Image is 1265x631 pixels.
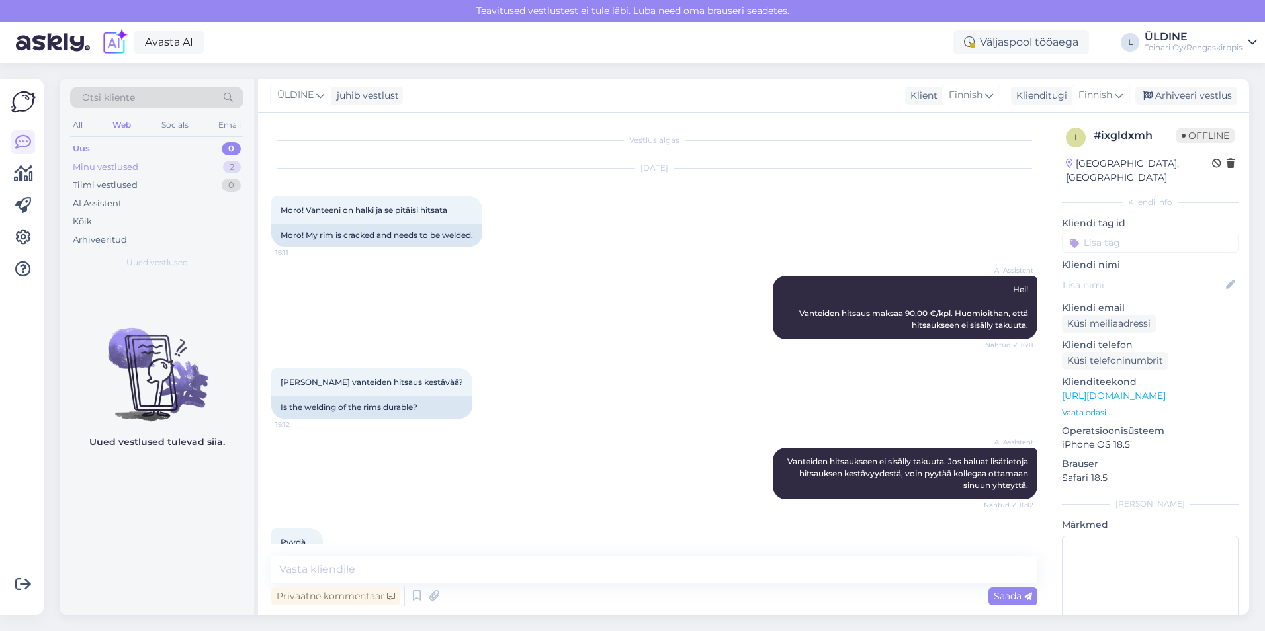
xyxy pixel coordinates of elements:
div: [GEOGRAPHIC_DATA], [GEOGRAPHIC_DATA] [1066,157,1212,185]
div: Väljaspool tööaega [953,30,1089,54]
div: Arhiveeri vestlus [1135,87,1237,105]
img: Askly Logo [11,89,36,114]
div: Is the welding of the rims durable? [271,396,472,419]
div: ÜLDINE [1145,32,1243,42]
span: 16:12 [275,419,325,429]
div: Arhiveeritud [73,233,127,247]
img: No chats [60,304,254,423]
div: # ixgldxmh [1094,128,1176,144]
div: Privaatne kommentaar [271,587,400,605]
div: AI Assistent [73,197,122,210]
p: iPhone OS 18.5 [1062,438,1239,452]
a: ÜLDINETeinari Oy/Rengaskirppis [1145,32,1257,53]
span: Nähtud ✓ 16:12 [984,500,1033,510]
p: Brauser [1062,457,1239,471]
img: explore-ai [101,28,128,56]
p: Kliendi nimi [1062,258,1239,272]
div: Kliendi info [1062,196,1239,208]
div: Moro! My rim is cracked and needs to be welded. [271,224,482,247]
input: Lisa tag [1062,233,1239,253]
p: Uued vestlused tulevad siia. [89,435,225,449]
div: 2 [223,161,241,174]
span: AI Assistent [984,437,1033,447]
div: Klienditugi [1011,89,1067,103]
span: Saada [994,590,1032,602]
span: 16:11 [275,247,325,257]
p: Safari 18.5 [1062,471,1239,485]
div: Socials [159,116,191,134]
div: Klient [905,89,938,103]
span: i [1074,132,1077,142]
div: Teinari Oy/Rengaskirppis [1145,42,1243,53]
p: Kliendi email [1062,301,1239,315]
div: Vestlus algas [271,134,1037,146]
span: Otsi kliente [82,91,135,105]
span: AI Assistent [984,265,1033,275]
div: Uus [73,142,90,155]
div: Küsi meiliaadressi [1062,315,1156,333]
span: Finnish [949,88,982,103]
div: juhib vestlust [331,89,399,103]
div: Minu vestlused [73,161,138,174]
div: 0 [222,142,241,155]
p: Kliendi tag'id [1062,216,1239,230]
span: Vanteiden hitsaukseen ei sisälly takuuta. Jos haluat lisätietoja hitsauksen kestävyydestä, voin p... [787,456,1030,490]
a: [URL][DOMAIN_NAME] [1062,390,1166,401]
input: Lisa nimi [1063,278,1223,292]
div: Tiimi vestlused [73,179,138,192]
p: Klienditeekond [1062,375,1239,389]
div: [PERSON_NAME] [1062,498,1239,510]
p: Kliendi telefon [1062,338,1239,352]
div: Küsi telefoninumbrit [1062,352,1168,370]
div: Kõik [73,215,92,228]
p: Vaata edasi ... [1062,407,1239,419]
div: Web [110,116,134,134]
span: Moro! Vanteeni on halki ja se pitäisi hitsata [281,205,447,215]
span: Offline [1176,128,1235,143]
div: 0 [222,179,241,192]
div: All [70,116,85,134]
span: Pyydä [281,537,306,547]
span: Nähtud ✓ 16:11 [984,340,1033,350]
p: Märkmed [1062,518,1239,532]
div: L [1121,33,1139,52]
span: Uued vestlused [126,257,188,269]
span: ÜLDINE [277,88,314,103]
p: Operatsioonisüsteem [1062,424,1239,438]
a: Avasta AI [134,31,204,54]
span: Finnish [1078,88,1112,103]
span: [PERSON_NAME] vanteiden hitsaus kestävää? [281,377,463,387]
div: Email [216,116,243,134]
div: [DATE] [271,162,1037,174]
